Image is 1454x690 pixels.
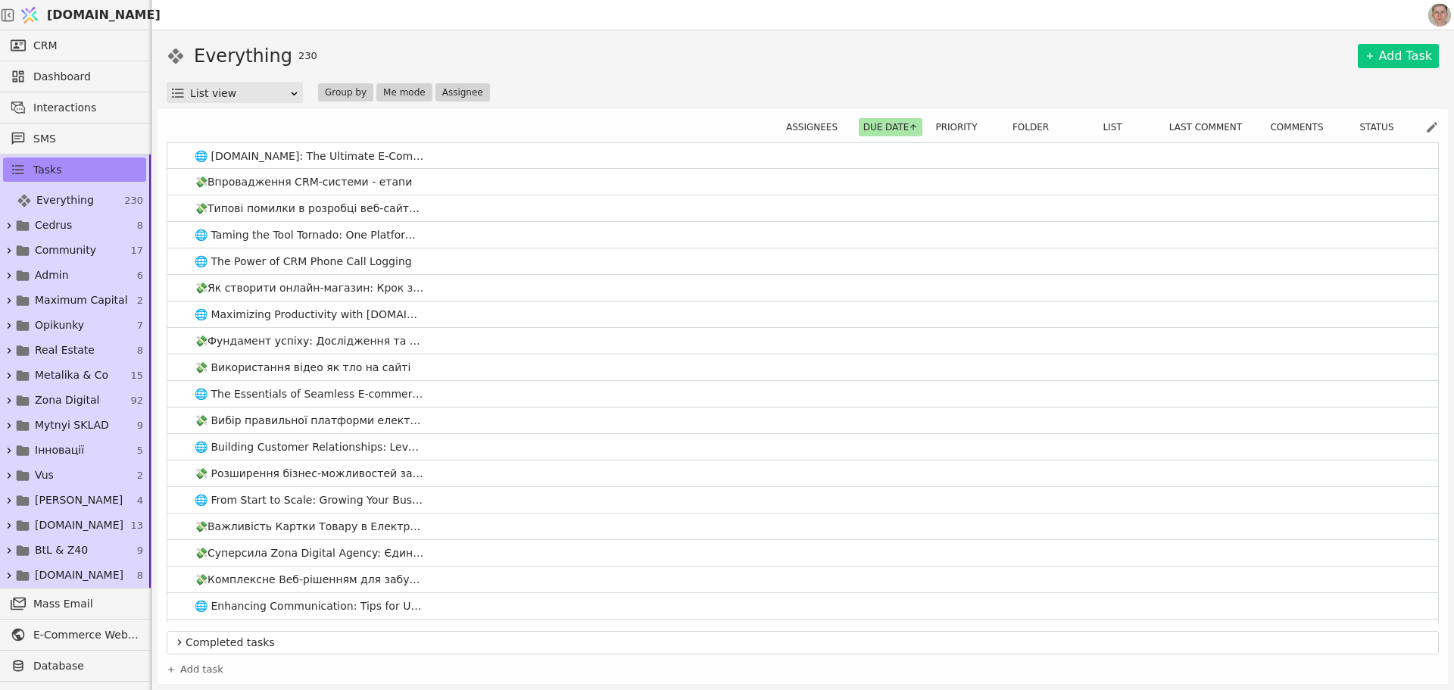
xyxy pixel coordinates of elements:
button: Status [1355,118,1407,136]
a: Dashboard [3,64,146,89]
span: 💸 Вибір правильної платформи електронної комерції: план вашого успіху в Інтернеті [189,410,431,432]
a: 💸Важливість Картки Товару в Електронній Комерції [167,514,1438,539]
span: SMS [33,131,139,147]
span: 🌐 Building Customer Relationships: Leveraging [DOMAIN_NAME]'s CRM Features [189,436,431,458]
span: Cedrus [35,217,72,233]
a: 🌐 Taming the Tool Tornado: One Platform for All Your Business Needs [167,222,1438,248]
div: List view [190,83,289,104]
span: E-Commerce Web Development at Zona Digital Agency [33,627,139,643]
span: 8 [137,218,143,233]
span: Opikunky [35,317,84,333]
span: 13 [130,518,143,533]
a: 💸 Вибір правильної платформи електронної комерції: план вашого успіху в Інтернеті [167,407,1438,433]
span: 💸Впровадження CRM-системи - етапи [189,171,418,193]
div: List [1079,118,1155,136]
a: 🌐 Enhancing Communication: Tips for Using [DOMAIN_NAME]’s Omnichannel Features [167,593,1438,619]
span: Metalika & Co [35,367,108,383]
a: 💸 Розширення бізнес-можливостей за допомогою добре організованої лійки в CRM [167,461,1438,486]
div: Assignees [782,118,850,136]
span: Add task [180,662,223,677]
span: 7 [137,318,143,333]
span: 92 [130,393,143,408]
span: 8 [137,568,143,583]
span: 💸 Розширення бізнес-можливостей за допомогою добре організованої лійки в CRM [189,463,431,485]
button: Folder [1008,118,1062,136]
a: 🌐 Key Strategies for Effective Inventory Management in [DOMAIN_NAME] [167,620,1438,645]
img: Logo [18,1,41,30]
a: Tasks [3,158,146,182]
span: 🌐 The Power of CRM Phone Call Logging [189,251,418,273]
span: Database [33,658,139,674]
span: 💸 Використання відео як тло на сайті [189,357,417,379]
span: Community [35,242,96,258]
a: 💸Фундамент успіху: Дослідження та планування для вашого онлайн-магазину [167,328,1438,354]
img: 1560949290925-CROPPED-IMG_0201-2-.jpg [1428,4,1451,27]
span: 💸Комплексне Веб-рішенням для забудовників від Zona Digital [189,569,431,591]
span: 4 [137,493,143,508]
span: 230 [298,48,317,64]
a: 💸Як створити онлайн-магазин: Крок за кроком [167,275,1438,301]
span: Everything [36,192,94,208]
span: Dashboard [33,69,139,85]
span: Interactions [33,100,139,116]
button: Assignee [435,83,490,101]
span: 9 [137,418,143,433]
span: 6 [137,268,143,283]
span: 💸Як створити онлайн-магазин: Крок за кроком [189,277,431,299]
a: 💸Типові помилки в розробці веб-сайту, які потрібно уникати [167,195,1438,221]
a: 🌐 The Power of CRM Phone Call Logging [167,248,1438,274]
span: Tasks [33,162,62,178]
span: 🌐 Taming the Tool Tornado: One Platform for All Your Business Needs [189,224,431,246]
span: CRM [33,38,58,54]
span: 🌐 Maximizing Productivity with [DOMAIN_NAME]'s Task Management Tools [189,304,431,326]
span: Інновації [35,442,84,458]
h1: Everything [194,42,292,70]
span: BtL & Z40 [35,542,88,558]
span: 🌐 Key Strategies for Effective Inventory Management in [DOMAIN_NAME] [189,622,431,644]
a: CRM [3,33,146,58]
span: 💸Суперсила Zona Digital Agency: Єдине Цифрове Рішення для Вашого Бізнесу [189,542,431,564]
button: Group by [318,83,373,101]
a: SMS [3,126,146,151]
button: Assignees [782,118,851,136]
a: Interactions [3,95,146,120]
button: Priority [931,118,991,136]
span: [DOMAIN_NAME] [47,6,161,24]
span: Zona Digital [35,392,99,408]
span: 2 [137,293,143,308]
span: Real Estate [35,342,95,358]
span: 9 [137,543,143,558]
span: 🌐 The Essentials of Seamless E-commerce Integration with [DOMAIN_NAME] [189,383,431,405]
span: Vus [35,467,54,483]
span: 💸Фундамент успіху: Дослідження та планування для вашого онлайн-магазину [189,330,431,352]
a: Mass Email [3,592,146,616]
span: 15 [130,368,143,383]
button: Comments [1265,118,1337,136]
div: Priority [931,118,991,136]
span: 🌐 From Start to Scale: Growing Your Business with [DOMAIN_NAME] [189,489,431,511]
span: Maximum Capital [35,292,128,308]
button: List [1098,118,1135,136]
span: 🌐 [DOMAIN_NAME]: The Ultimate E-Commerce Solution - Combining the Best of SaaS and Open-Source [189,145,431,167]
a: Database [3,654,146,678]
span: Admin [35,267,69,283]
a: 🌐 [DOMAIN_NAME]: The Ultimate E-Commerce Solution - Combining the Best of SaaS and Open-Source [167,143,1438,169]
button: Due date [859,118,923,136]
div: Status [1343,118,1419,136]
span: 8 [137,343,143,358]
span: [DOMAIN_NAME] [35,567,123,583]
a: 💸Суперсила Zona Digital Agency: Єдине Цифрове Рішення для Вашого Бізнесу [167,540,1438,566]
span: Completed tasks [186,635,1432,651]
a: E-Commerce Web Development at Zona Digital Agency [3,623,146,647]
span: Mytnyi SKLAD [35,417,109,433]
div: Due date [856,118,925,136]
a: 💸Комплексне Веб-рішенням для забудовників від Zona Digital [167,567,1438,592]
span: [PERSON_NAME] [35,492,123,508]
span: 💸Важливість Картки Товару в Електронній Комерції [189,516,431,538]
span: Mass Email [33,596,139,612]
a: 🌐 Maximizing Productivity with [DOMAIN_NAME]'s Task Management Tools [167,301,1438,327]
span: 230 [124,193,143,208]
a: 💸 Використання відео як тло на сайті [167,354,1438,380]
a: Add Task [1358,44,1439,68]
